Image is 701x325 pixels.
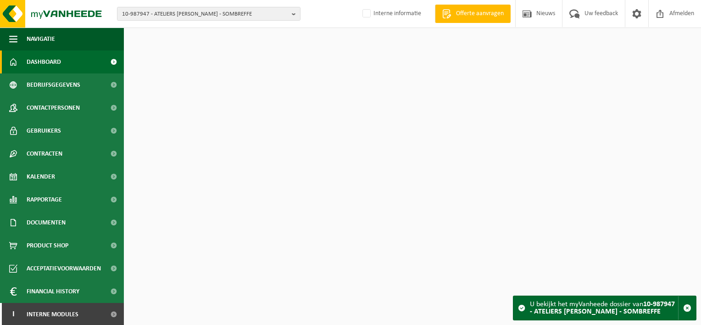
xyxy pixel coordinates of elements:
[27,119,61,142] span: Gebruikers
[27,234,68,257] span: Product Shop
[361,7,421,21] label: Interne informatie
[27,50,61,73] span: Dashboard
[530,296,678,320] div: U bekijkt het myVanheede dossier van
[27,211,66,234] span: Documenten
[454,9,506,18] span: Offerte aanvragen
[27,96,80,119] span: Contactpersonen
[27,142,62,165] span: Contracten
[27,257,101,280] span: Acceptatievoorwaarden
[117,7,300,21] button: 10-987947 - ATELIERS [PERSON_NAME] - SOMBREFFE
[435,5,511,23] a: Offerte aanvragen
[27,280,79,303] span: Financial History
[530,301,675,315] strong: 10-987947 - ATELIERS [PERSON_NAME] - SOMBREFFE
[27,73,80,96] span: Bedrijfsgegevens
[122,7,288,21] span: 10-987947 - ATELIERS [PERSON_NAME] - SOMBREFFE
[27,165,55,188] span: Kalender
[27,28,55,50] span: Navigatie
[27,188,62,211] span: Rapportage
